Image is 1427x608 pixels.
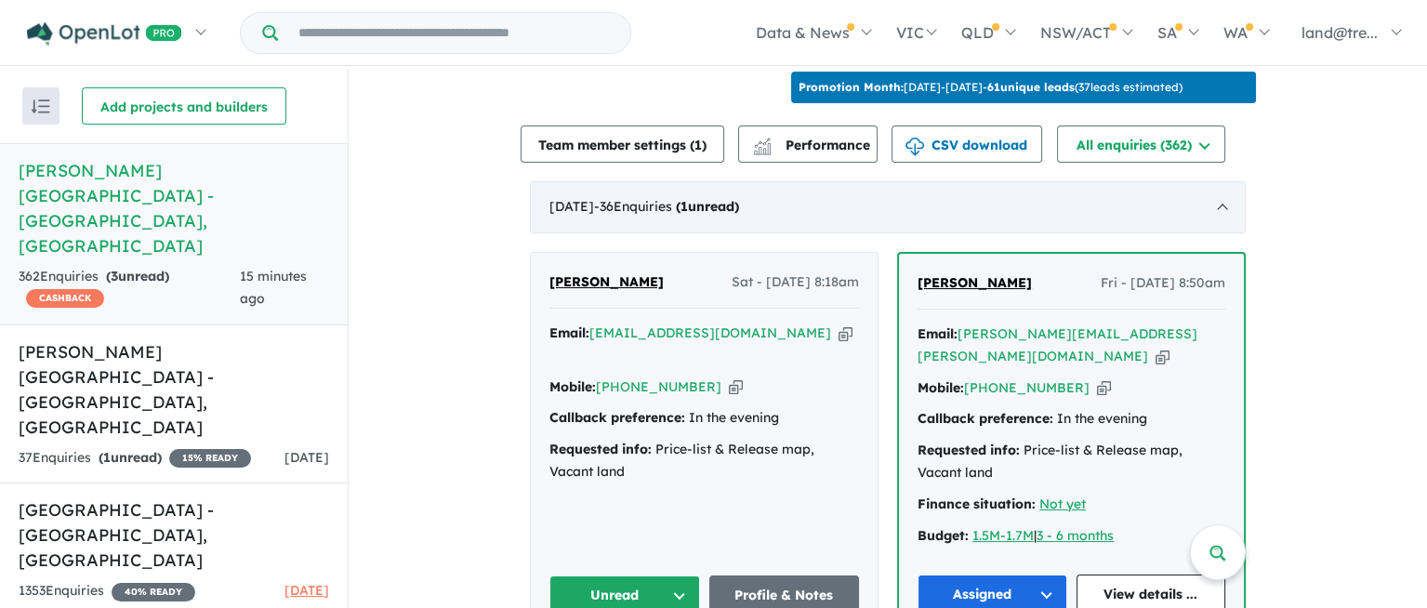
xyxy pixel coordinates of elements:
strong: Requested info: [918,442,1020,458]
span: 15 % READY [169,449,251,468]
div: [DATE] [530,181,1246,233]
span: Sat - [DATE] 8:18am [732,271,859,294]
a: [PERSON_NAME][EMAIL_ADDRESS][PERSON_NAME][DOMAIN_NAME] [918,325,1197,364]
button: Team member settings (1) [521,126,724,163]
a: Not yet [1039,496,1086,512]
div: Price-list & Release map, Vacant land [918,440,1225,484]
strong: Mobile: [549,378,596,395]
button: Performance [738,126,878,163]
span: [DATE] [284,449,329,466]
a: 1.5M-1.7M [972,527,1034,544]
strong: ( unread) [676,198,739,215]
span: 1 [680,198,688,215]
span: 3 [111,268,118,284]
div: 362 Enquir ies [19,266,240,311]
strong: Budget: [918,527,969,544]
strong: Finance situation: [918,496,1036,512]
button: Copy [729,377,743,397]
span: 1 [103,449,111,466]
a: [EMAIL_ADDRESS][DOMAIN_NAME] [589,324,831,341]
img: sort.svg [32,99,50,113]
img: line-chart.svg [754,138,771,148]
div: Price-list & Release map, Vacant land [549,439,859,483]
strong: ( unread) [106,268,169,284]
span: - 36 Enquir ies [594,198,739,215]
h5: [GEOGRAPHIC_DATA] - [GEOGRAPHIC_DATA] , [GEOGRAPHIC_DATA] [19,497,329,573]
img: Openlot PRO Logo White [27,22,182,46]
span: CASHBACK [26,289,104,308]
input: Try estate name, suburb, builder or developer [282,13,627,53]
a: [PERSON_NAME] [918,272,1032,295]
button: Copy [1097,378,1111,398]
strong: Callback preference: [549,409,685,426]
img: download icon [905,138,924,156]
a: 3 - 6 months [1037,527,1114,544]
a: [PHONE_NUMBER] [596,378,721,395]
span: [PERSON_NAME] [918,274,1032,291]
strong: Email: [549,324,589,341]
h5: [PERSON_NAME] [GEOGRAPHIC_DATA] - [GEOGRAPHIC_DATA] , [GEOGRAPHIC_DATA] [19,339,329,440]
div: | [918,525,1225,548]
span: Fri - [DATE] 8:50am [1101,272,1225,295]
div: 1353 Enquir ies [19,580,195,602]
b: Promotion Month: [799,80,904,94]
p: [DATE] - [DATE] - ( 37 leads estimated) [799,79,1183,96]
strong: Requested info: [549,441,652,457]
span: Performance [756,137,870,153]
button: Copy [1156,347,1169,366]
h5: [PERSON_NAME][GEOGRAPHIC_DATA] - [GEOGRAPHIC_DATA] , [GEOGRAPHIC_DATA] [19,158,329,258]
div: In the evening [549,407,859,430]
button: All enquiries (362) [1057,126,1225,163]
span: 15 minutes ago [240,268,307,307]
span: [DATE] [284,582,329,599]
button: CSV download [892,126,1042,163]
span: 1 [694,137,702,153]
img: bar-chart.svg [753,143,772,155]
a: [PHONE_NUMBER] [964,379,1090,396]
strong: Mobile: [918,379,964,396]
span: [PERSON_NAME] [549,273,664,290]
div: 37 Enquir ies [19,447,251,469]
strong: ( unread) [99,449,162,466]
span: 40 % READY [112,583,195,601]
button: Copy [839,324,852,343]
button: Add projects and builders [82,87,286,125]
a: [PERSON_NAME] [549,271,664,294]
strong: Callback preference: [918,410,1053,427]
div: In the evening [918,408,1225,430]
span: land@tre... [1301,23,1378,42]
strong: Email: [918,325,958,342]
b: 61 unique leads [987,80,1075,94]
